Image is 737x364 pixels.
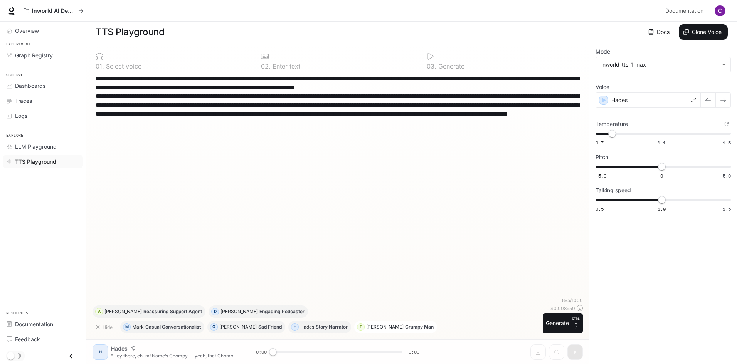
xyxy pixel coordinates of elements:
[120,321,204,333] button: MMarkCasual Conversationalist
[550,305,575,312] p: $ 0.008950
[209,305,308,318] button: D[PERSON_NAME]Engaging Podcaster
[601,61,718,69] div: inworld-tts-1-max
[3,94,83,107] a: Traces
[723,139,731,146] span: 1.5
[596,173,606,179] span: -5.0
[15,51,53,59] span: Graph Registry
[219,325,257,329] p: [PERSON_NAME]
[658,139,666,146] span: 1.1
[32,8,75,14] p: Inworld AI Demos
[436,63,464,69] p: Generate
[712,3,728,18] button: User avatar
[427,63,436,69] p: 0 3 .
[261,63,271,69] p: 0 2 .
[3,109,83,122] a: Logs
[220,309,258,314] p: [PERSON_NAME]
[123,321,130,333] div: M
[679,24,728,40] button: Clone Voice
[62,348,80,364] button: Close drawer
[596,121,628,127] p: Temperature
[543,313,583,333] button: GenerateCTRL +⏎
[572,316,580,330] p: ⏎
[104,63,141,69] p: Select voice
[3,332,83,346] a: Feedback
[15,158,56,166] span: TTS Playground
[715,5,725,16] img: User avatar
[723,173,731,179] span: 5.0
[596,154,608,160] p: Pitch
[3,79,83,92] a: Dashboards
[722,120,731,128] button: Reset to default
[96,24,164,40] h1: TTS Playground
[572,316,580,325] p: CTRL +
[316,325,348,329] p: Story Narrator
[366,325,404,329] p: [PERSON_NAME]
[132,325,144,329] p: Mark
[723,206,731,212] span: 1.5
[405,325,434,329] p: Grumpy Man
[3,317,83,331] a: Documentation
[658,206,666,212] span: 1.0
[562,297,583,304] p: 895 / 1000
[15,27,39,35] span: Overview
[357,321,364,333] div: T
[7,351,15,360] span: Dark mode toggle
[291,321,298,333] div: H
[93,321,117,333] button: Hide
[647,24,673,40] a: Docs
[3,49,83,62] a: Graph Registry
[288,321,351,333] button: HHadesStory Narrator
[207,321,285,333] button: O[PERSON_NAME]Sad Friend
[271,63,300,69] p: Enter text
[596,139,604,146] span: 0.7
[20,3,87,18] button: All workspaces
[15,97,32,105] span: Traces
[96,63,104,69] p: 0 1 .
[660,173,663,179] span: 0
[3,140,83,153] a: LLM Playground
[15,143,57,151] span: LLM Playground
[15,320,53,328] span: Documentation
[15,335,40,343] span: Feedback
[259,309,305,314] p: Engaging Podcaster
[596,188,631,193] p: Talking speed
[662,3,709,18] a: Documentation
[212,305,219,318] div: D
[596,49,611,54] p: Model
[143,309,202,314] p: Reassuring Support Agent
[3,155,83,168] a: TTS Playground
[104,309,142,314] p: [PERSON_NAME]
[258,325,282,329] p: Sad Friend
[665,6,703,16] span: Documentation
[596,84,609,90] p: Voice
[96,305,103,318] div: A
[300,325,314,329] p: Hades
[3,24,83,37] a: Overview
[210,321,217,333] div: O
[145,325,201,329] p: Casual Conversationalist
[611,96,628,104] p: Hades
[93,305,205,318] button: A[PERSON_NAME]Reassuring Support Agent
[15,82,45,90] span: Dashboards
[596,206,604,212] span: 0.5
[354,321,437,333] button: T[PERSON_NAME]Grumpy Man
[596,57,730,72] div: inworld-tts-1-max
[15,112,27,120] span: Logs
